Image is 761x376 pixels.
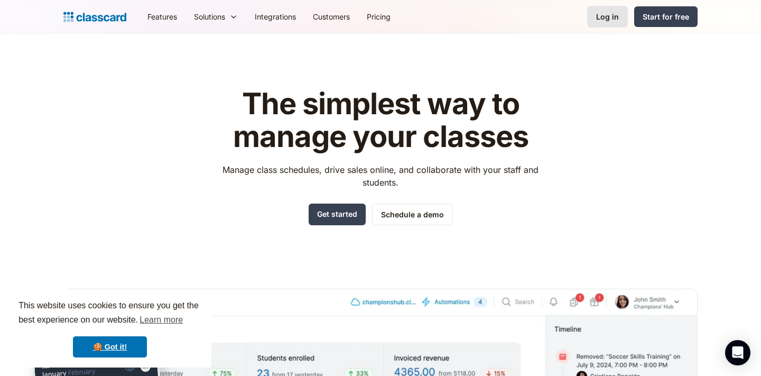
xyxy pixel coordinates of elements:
[358,5,399,29] a: Pricing
[8,289,211,368] div: cookieconsent
[213,88,549,153] h1: The simplest way to manage your classes
[194,11,225,22] div: Solutions
[596,11,619,22] div: Log in
[643,11,689,22] div: Start for free
[63,10,126,24] a: home
[634,6,698,27] a: Start for free
[139,5,185,29] a: Features
[587,6,628,27] a: Log in
[73,336,147,357] a: dismiss cookie message
[309,204,366,225] a: Get started
[185,5,246,29] div: Solutions
[18,299,201,328] span: This website uses cookies to ensure you get the best experience on our website.
[304,5,358,29] a: Customers
[372,204,453,225] a: Schedule a demo
[246,5,304,29] a: Integrations
[138,312,184,328] a: learn more about cookies
[725,340,750,365] div: Open Intercom Messenger
[213,163,549,189] p: Manage class schedules, drive sales online, and collaborate with your staff and students.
